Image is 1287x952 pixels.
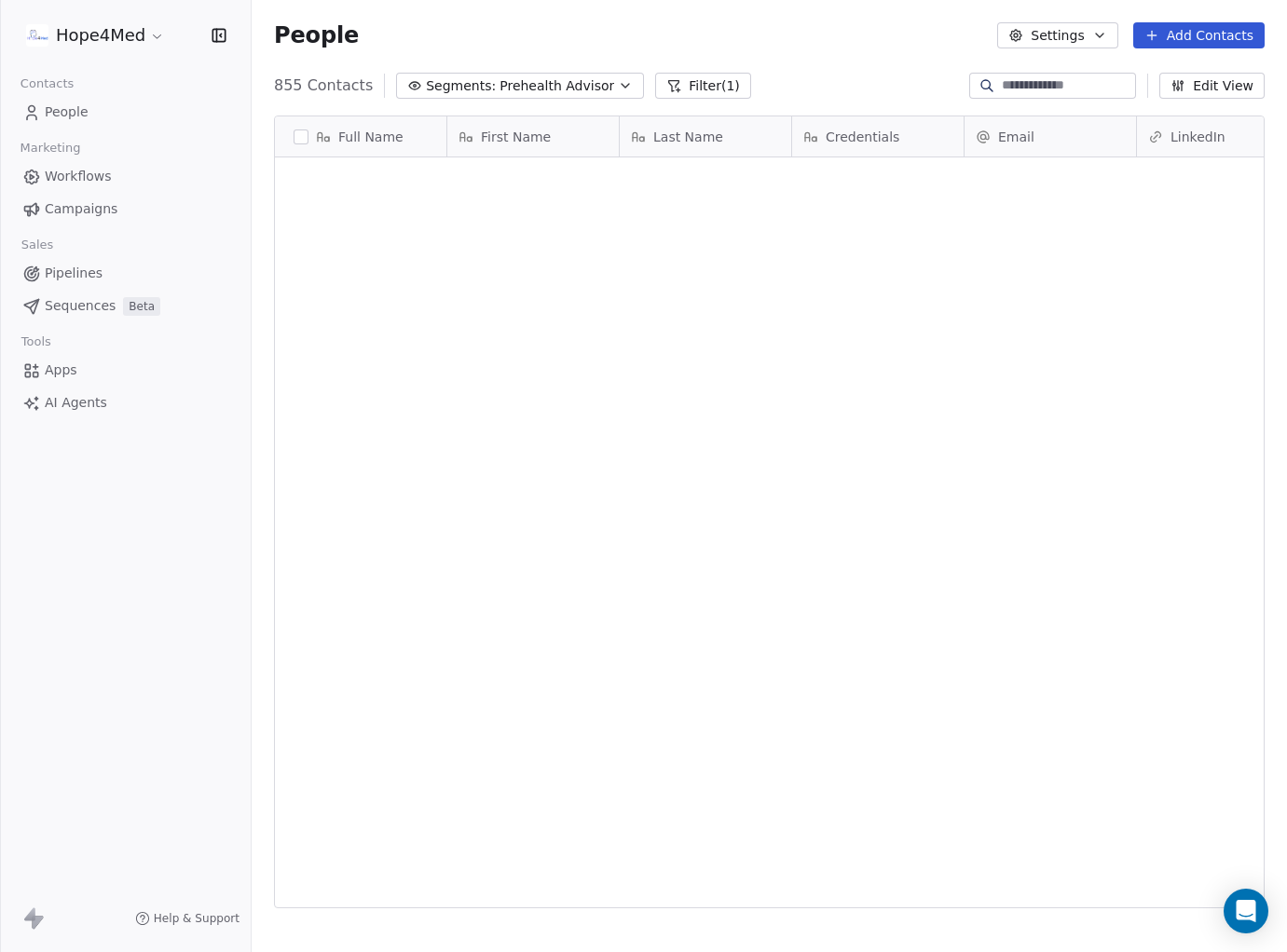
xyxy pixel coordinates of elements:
div: Email [965,116,1136,156]
a: Help & Support [135,911,240,926]
span: LinkedIn [1171,128,1225,146]
span: Sales [13,231,62,259]
span: First Name [481,128,551,146]
span: AI Agents [45,393,107,413]
a: Workflows [15,161,236,192]
span: Marketing [12,134,89,162]
a: People [15,97,236,128]
span: Tools [13,328,59,356]
span: Pipelines [45,264,103,283]
a: Campaigns [15,194,236,224]
a: AI Agents [15,388,236,418]
span: Hope4Med [56,23,145,48]
div: Last Name [620,116,791,156]
span: People [45,102,89,122]
span: Campaigns [45,199,117,219]
div: grid [275,157,447,909]
a: Apps [15,355,236,386]
div: Credentials [792,116,964,156]
button: Add Contacts [1133,22,1265,48]
span: Workflows [45,167,112,186]
span: Beta [123,297,160,316]
span: Credentials [826,128,899,146]
a: Pipelines [15,258,236,289]
button: Edit View [1159,73,1265,99]
img: Hope4Med%20Logo%20-%20Colored.png [26,24,48,47]
div: First Name [447,116,619,156]
span: Email [998,128,1034,146]
button: Hope4Med [22,20,169,51]
button: Settings [997,22,1117,48]
span: People [274,21,359,49]
span: 855 Contacts [274,75,373,97]
a: SequencesBeta [15,291,236,321]
span: Prehealth Advisor [500,76,614,96]
span: Apps [45,360,77,380]
span: Help & Support [154,911,240,926]
span: Segments: [426,76,496,96]
button: Filter(1) [655,73,751,99]
span: Full Name [338,128,404,146]
div: Open Intercom Messenger [1224,889,1268,933]
span: Sequences [45,296,116,316]
div: Full Name [275,116,446,156]
span: Contacts [12,70,82,98]
span: Last Name [653,128,723,146]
